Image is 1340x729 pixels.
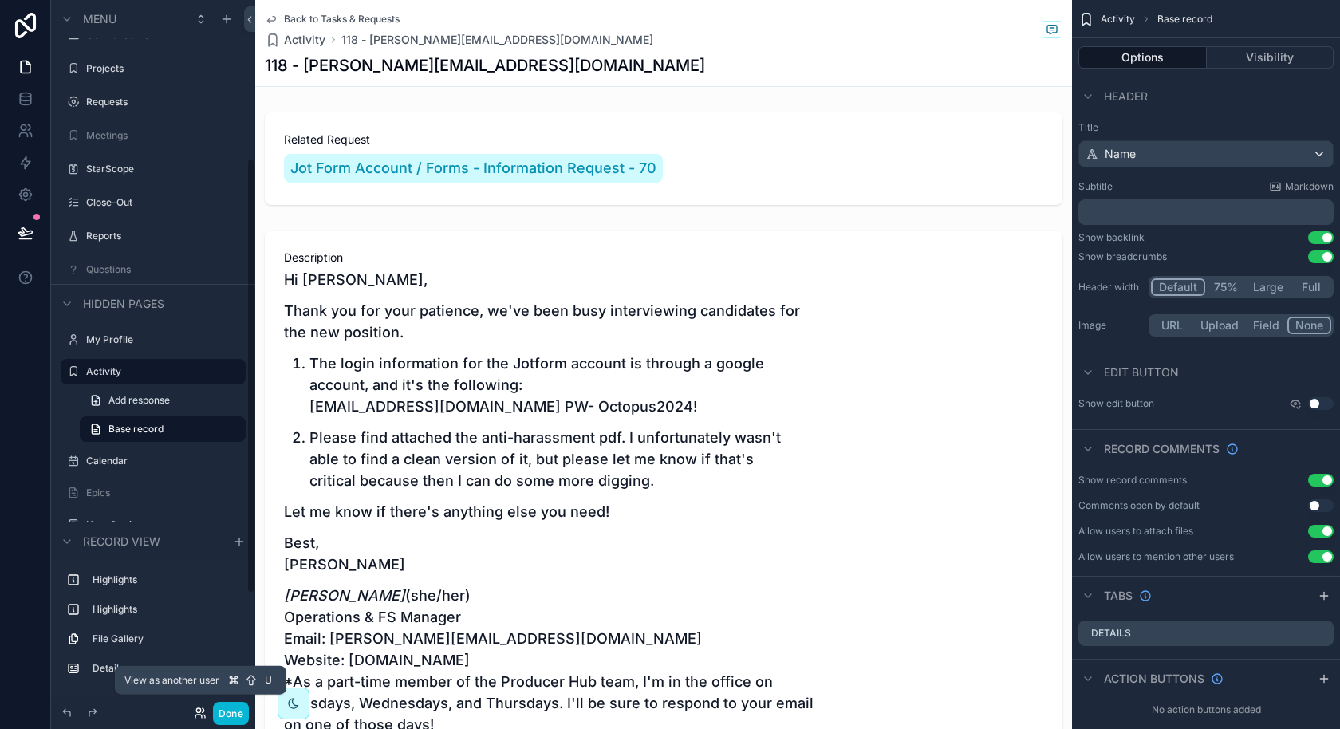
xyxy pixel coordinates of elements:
button: Upload [1193,317,1246,334]
label: Highlights [93,573,239,586]
button: URL [1151,317,1193,334]
span: Back to Tasks & Requests [284,13,400,26]
label: Projects [86,62,242,75]
span: Record comments [1104,441,1220,457]
div: Show backlink [1078,231,1145,244]
a: Base record [80,416,246,442]
button: Done [213,702,249,725]
label: User Stories [86,518,242,531]
span: Base record [108,423,164,435]
label: File Gallery [93,632,239,645]
button: Large [1246,278,1291,296]
label: Details [1091,627,1131,640]
label: Header width [1078,281,1142,294]
a: Markdown [1269,180,1334,193]
a: Back to Tasks & Requests [265,13,400,26]
span: Header [1104,89,1148,104]
button: Full [1291,278,1331,296]
h1: 118 - [PERSON_NAME][EMAIL_ADDRESS][DOMAIN_NAME] [265,54,705,77]
a: Add response [80,388,246,413]
a: Activity [265,32,325,48]
label: My Profile [86,333,242,346]
div: scrollable content [51,560,255,697]
label: Requests [86,96,242,108]
span: Menu [83,11,116,27]
span: Activity [1101,13,1135,26]
div: scrollable content [1078,199,1334,225]
div: No action buttons added [1072,697,1340,723]
label: Activity [86,365,236,378]
span: Name [1105,146,1136,162]
label: Image [1078,319,1142,332]
label: Title [1078,121,1334,134]
label: Show edit button [1078,397,1154,410]
button: Default [1151,278,1205,296]
a: 118 - [PERSON_NAME][EMAIL_ADDRESS][DOMAIN_NAME] [341,32,653,48]
div: Allow users to mention other users [1078,550,1234,563]
button: 75% [1205,278,1246,296]
label: Questions [86,263,242,276]
div: Show breadcrumbs [1078,250,1167,263]
span: Action buttons [1104,671,1204,687]
span: Tabs [1104,588,1133,604]
button: Field [1246,317,1288,334]
label: Close-Out [86,196,242,209]
button: Options [1078,46,1207,69]
span: Add response [108,394,170,407]
span: Markdown [1285,180,1334,193]
label: StarScope [86,163,242,175]
button: Visibility [1207,46,1334,69]
label: Reports [86,230,242,242]
span: View as another user [124,674,219,687]
span: Edit button [1104,364,1179,380]
label: Subtitle [1078,180,1113,193]
span: U [262,674,275,687]
span: Hidden pages [83,296,164,312]
button: None [1287,317,1331,334]
div: Comments open by default [1078,499,1200,512]
span: Base record [1157,13,1212,26]
label: Highlights [93,603,239,616]
label: Epics [86,487,242,499]
label: Meetings [86,129,242,142]
span: Activity [284,32,325,48]
button: Name [1078,140,1334,167]
div: Allow users to attach files [1078,525,1193,538]
label: Details [93,662,239,675]
label: Calendar [86,455,242,467]
div: Show record comments [1078,474,1187,487]
span: Record view [83,534,160,550]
